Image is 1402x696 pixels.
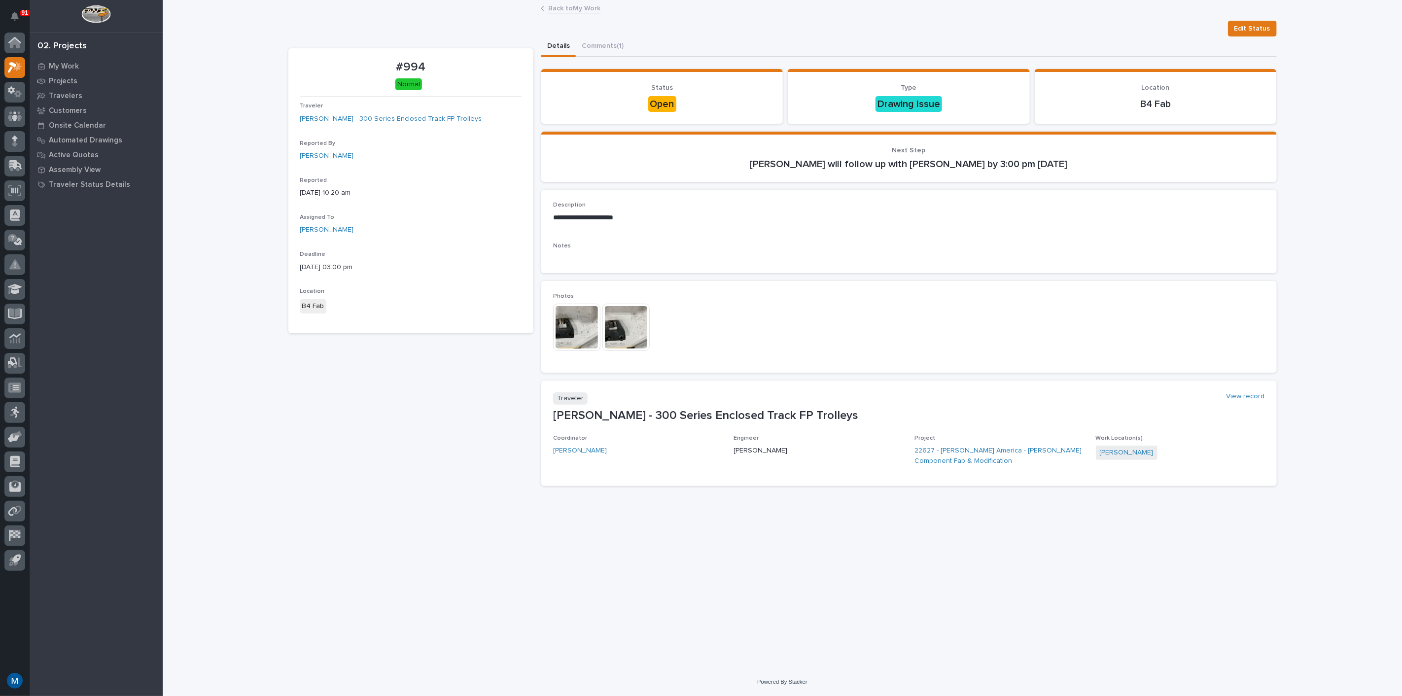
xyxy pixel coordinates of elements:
a: Customers [30,103,163,118]
span: Edit Status [1234,23,1270,35]
a: View record [1227,392,1265,401]
a: Projects [30,73,163,88]
p: [PERSON_NAME] [734,446,903,456]
button: Details [541,36,576,57]
span: Notes [553,243,571,249]
div: Notifications91 [12,12,25,28]
p: [PERSON_NAME] - 300 Series Enclosed Track FP Trolleys [553,409,1265,423]
span: Next Step [892,147,926,154]
div: Normal [395,78,422,91]
a: Onsite Calendar [30,118,163,133]
a: Traveler Status Details [30,177,163,192]
span: Deadline [300,251,326,257]
p: Traveler Status Details [49,180,130,189]
span: Traveler [300,103,323,109]
a: My Work [30,59,163,73]
p: Assembly View [49,166,101,174]
p: Projects [49,77,77,86]
div: B4 Fab [300,299,326,313]
span: Reported [300,177,327,183]
a: [PERSON_NAME] [1100,448,1154,458]
a: [PERSON_NAME] [300,225,354,235]
span: Location [300,288,325,294]
p: Active Quotes [49,151,99,160]
button: users-avatar [4,670,25,691]
span: Engineer [734,435,759,441]
a: Back toMy Work [548,2,600,13]
p: My Work [49,62,79,71]
div: Open [648,96,676,112]
a: Powered By Stacker [757,679,807,685]
a: [PERSON_NAME] - 300 Series Enclosed Track FP Trolleys [300,114,482,124]
span: Photos [553,293,574,299]
a: [PERSON_NAME] [300,151,354,161]
img: Workspace Logo [81,5,110,23]
a: Travelers [30,88,163,103]
p: 91 [22,9,28,16]
span: Location [1142,84,1170,91]
a: Automated Drawings [30,133,163,147]
span: Type [901,84,917,91]
p: Onsite Calendar [49,121,106,130]
button: Comments (1) [576,36,630,57]
p: Traveler [553,392,588,405]
a: [PERSON_NAME] [553,446,607,456]
p: [PERSON_NAME] will follow up with [PERSON_NAME] by 3:00 pm [DATE] [553,158,1265,170]
p: [DATE] 10:20 am [300,188,522,198]
span: Reported By [300,140,336,146]
a: Active Quotes [30,147,163,162]
span: Project [915,435,936,441]
span: Assigned To [300,214,335,220]
p: B4 Fab [1047,98,1265,110]
button: Notifications [4,6,25,27]
p: Travelers [49,92,82,101]
a: 22627 - [PERSON_NAME] America - [PERSON_NAME] Component Fab & Modification [915,446,1084,466]
span: Work Location(s) [1096,435,1143,441]
div: Drawing Issue [876,96,942,112]
p: #994 [300,60,522,74]
span: Description [553,202,586,208]
p: Customers [49,106,87,115]
p: Automated Drawings [49,136,122,145]
span: Status [651,84,673,91]
a: Assembly View [30,162,163,177]
button: Edit Status [1228,21,1277,36]
span: Coordinator [553,435,587,441]
p: [DATE] 03:00 pm [300,262,522,273]
div: 02. Projects [37,41,87,52]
